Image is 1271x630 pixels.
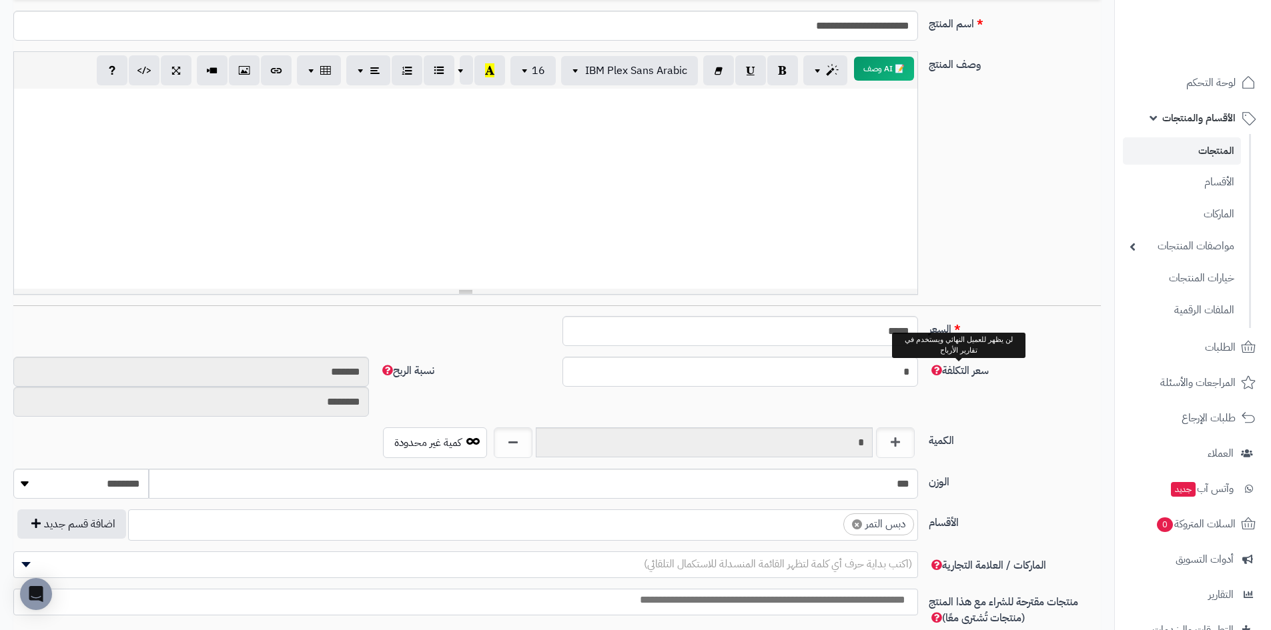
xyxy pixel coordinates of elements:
[1123,168,1241,197] a: الأقسام
[532,63,545,79] span: 16
[1123,232,1241,261] a: مواصفات المنتجات
[1123,579,1263,611] a: التقارير
[1123,508,1263,540] a: السلات المتروكة0
[929,363,989,379] span: سعر التكلفة
[380,363,434,379] span: نسبة الربح
[1186,73,1236,92] span: لوحة التحكم
[1176,550,1234,569] span: أدوات التسويق
[1157,517,1173,532] span: 0
[892,333,1025,357] div: لن يظهر للعميل النهائي ويستخدم في تقارير الأرباح
[852,519,862,529] span: ×
[1205,338,1236,357] span: الطلبات
[1171,482,1196,497] span: جديد
[1123,402,1263,434] a: طلبات الإرجاع
[585,63,687,79] span: IBM Plex Sans Arabic
[923,469,1106,490] label: الوزن
[1123,264,1241,293] a: خيارات المنتجات
[1123,437,1263,469] a: العملاء
[1156,515,1236,533] span: السلات المتروكة
[17,509,126,539] button: اضافة قسم جديد
[929,594,1078,626] span: منتجات مقترحة للشراء مع هذا المنتج (منتجات تُشترى معًا)
[510,56,556,85] button: 16
[923,427,1106,449] label: الكمية
[1123,296,1241,325] a: الملفات الرقمية
[923,51,1106,73] label: وصف المنتج
[1123,67,1263,99] a: لوحة التحكم
[1208,585,1234,604] span: التقارير
[843,513,914,535] li: دبس التمر
[1182,409,1236,427] span: طلبات الإرجاع
[1162,109,1236,127] span: الأقسام والمنتجات
[1123,543,1263,575] a: أدوات التسويق
[929,557,1046,573] span: الماركات / العلامة التجارية
[1180,34,1258,62] img: logo-2.png
[1170,479,1234,498] span: وآتس آب
[1123,367,1263,399] a: المراجعات والأسئلة
[1123,473,1263,505] a: وآتس آبجديد
[923,316,1106,337] label: السعر
[1123,137,1241,165] a: المنتجات
[854,57,914,81] button: 📝 AI وصف
[1123,200,1241,229] a: الماركات
[923,509,1106,531] label: الأقسام
[1208,444,1234,463] span: العملاء
[923,11,1106,32] label: اسم المنتج
[1123,331,1263,363] a: الطلبات
[20,578,52,610] div: Open Intercom Messenger
[644,556,912,572] span: (اكتب بداية حرف أي كلمة لتظهر القائمة المنسدلة للاستكمال التلقائي)
[561,56,698,85] button: IBM Plex Sans Arabic
[1160,373,1236,392] span: المراجعات والأسئلة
